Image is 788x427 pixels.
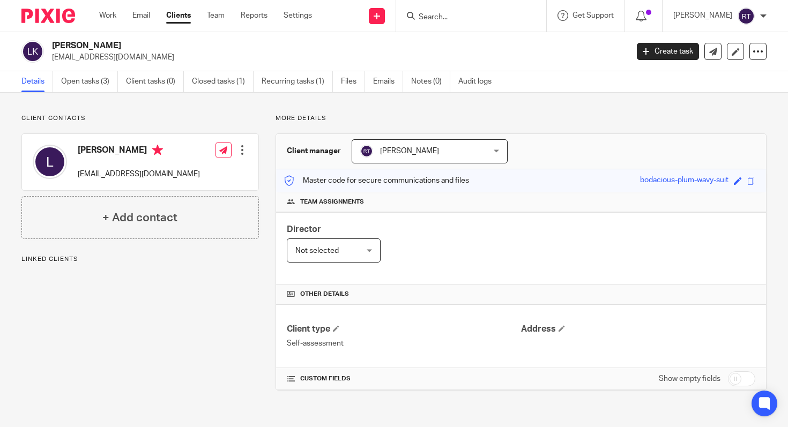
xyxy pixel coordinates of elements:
h4: Address [521,324,755,335]
a: Settings [284,10,312,21]
h4: + Add contact [102,209,177,226]
a: Open tasks (3) [61,71,118,92]
a: Details [21,71,53,92]
img: Pixie [21,9,75,23]
a: Work [99,10,116,21]
a: Notes (0) [411,71,450,92]
img: svg%3E [21,40,44,63]
h4: Client type [287,324,521,335]
a: Audit logs [458,71,500,92]
i: Primary [152,145,163,155]
p: [EMAIL_ADDRESS][DOMAIN_NAME] [52,52,621,63]
h3: Client manager [287,146,341,156]
label: Show empty fields [659,373,720,384]
p: Master code for secure communications and files [284,175,469,186]
h4: CUSTOM FIELDS [287,374,521,383]
img: svg%3E [33,145,67,179]
p: Client contacts [21,114,259,123]
img: svg%3E [360,145,373,158]
p: [EMAIL_ADDRESS][DOMAIN_NAME] [78,169,200,179]
p: [PERSON_NAME] [673,10,732,21]
span: Other details [300,290,349,298]
h4: [PERSON_NAME] [78,145,200,158]
a: Team [207,10,225,21]
span: Director [287,225,321,234]
a: Emails [373,71,403,92]
span: Not selected [295,247,339,254]
p: Self-assessment [287,338,521,349]
p: Linked clients [21,255,259,264]
div: bodacious-plum-wavy-suit [640,175,728,187]
a: Recurring tasks (1) [262,71,333,92]
a: Closed tasks (1) [192,71,254,92]
h2: [PERSON_NAME] [52,40,507,51]
a: Create task [637,43,699,60]
a: Reports [241,10,267,21]
img: svg%3E [738,8,755,25]
a: Files [341,71,365,92]
a: Clients [166,10,191,21]
span: [PERSON_NAME] [380,147,439,155]
span: Get Support [573,12,614,19]
p: More details [276,114,767,123]
a: Email [132,10,150,21]
span: Team assignments [300,198,364,206]
input: Search [418,13,514,23]
a: Client tasks (0) [126,71,184,92]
